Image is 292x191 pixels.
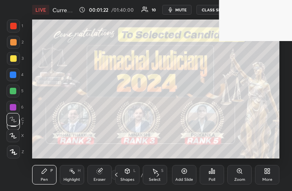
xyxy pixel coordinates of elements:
[7,113,24,126] div: C
[7,145,24,158] div: Z
[149,178,161,182] div: Select
[7,101,24,114] div: 6
[196,5,241,15] button: CLASS SETTINGS
[7,68,24,81] div: 4
[7,36,24,49] div: 2
[7,129,24,142] div: X
[175,178,193,182] div: Add Slide
[133,169,136,173] div: L
[162,5,192,15] button: mute
[78,169,81,173] div: H
[7,85,24,98] div: 5
[32,5,49,15] div: LIVE
[161,169,163,173] div: S
[41,178,48,182] div: Pen
[262,178,272,182] div: More
[7,52,24,65] div: 3
[141,172,143,177] div: /
[52,6,76,14] h4: Current Affairs ( [DATE] )
[94,178,106,182] div: Eraser
[7,20,23,33] div: 1
[50,169,53,173] div: P
[209,178,215,182] div: Poll
[63,178,80,182] div: Highlight
[175,7,187,13] span: mute
[120,178,134,182] div: Shapes
[234,178,245,182] div: Zoom
[152,8,156,12] div: 10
